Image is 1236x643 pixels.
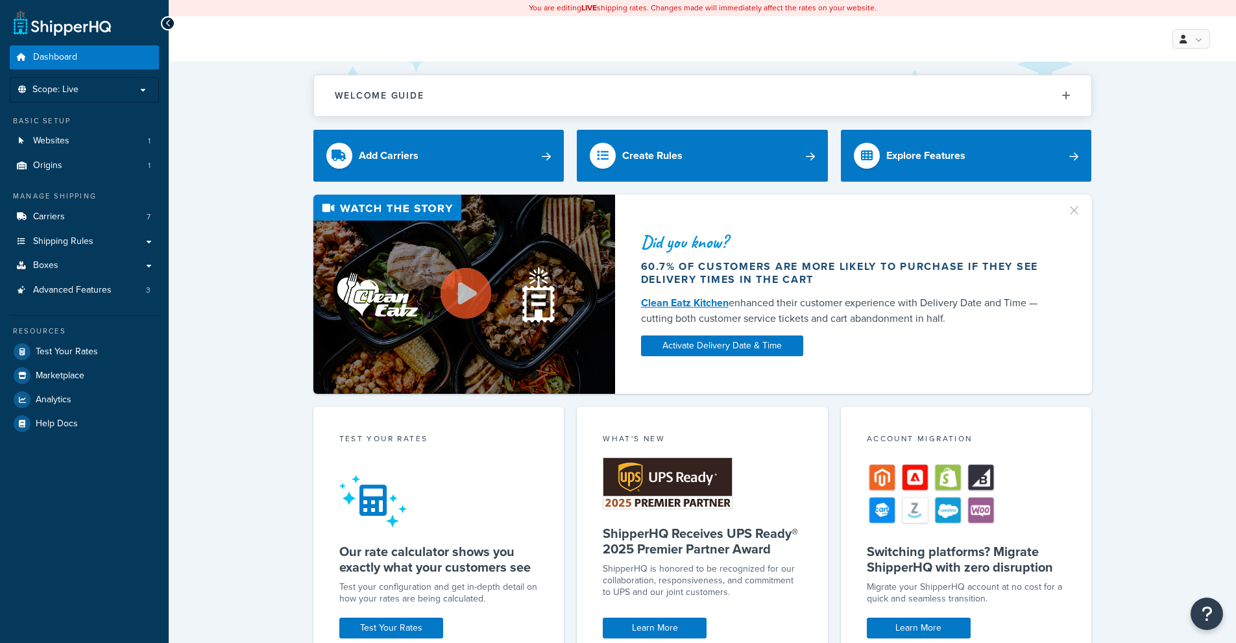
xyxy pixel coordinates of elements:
[33,136,69,147] span: Websites
[33,212,65,223] span: Carriers
[10,129,159,153] li: Websites
[867,618,971,638] a: Learn More
[10,154,159,178] a: Origins1
[33,285,112,296] span: Advanced Features
[1191,598,1223,630] button: Open Resource Center
[603,526,802,557] h5: ShipperHQ Receives UPS Ready® 2025 Premier Partner Award
[10,254,159,278] a: Boxes
[867,581,1066,605] div: Migrate your ShipperHQ account at no cost for a quick and seamless transition.
[339,581,539,605] div: Test your configuration and get in-depth detail on how your rates are being calculated.
[603,433,802,448] div: What's New
[603,618,707,638] a: Learn More
[603,563,802,598] p: ShipperHQ is honored to be recognized for our collaboration, responsiveness, and commitment to UP...
[10,326,159,337] div: Resources
[10,388,159,411] a: Analytics
[147,212,151,223] span: 7
[36,370,84,382] span: Marketplace
[10,230,159,254] a: Shipping Rules
[10,115,159,127] div: Basic Setup
[359,147,418,165] div: Add Carriers
[313,130,564,182] a: Add Carriers
[622,147,683,165] div: Create Rules
[841,130,1092,182] a: Explore Features
[339,433,539,448] div: Test your rates
[339,544,539,575] h5: Our rate calculator shows you exactly what your customers see
[867,544,1066,575] h5: Switching platforms? Migrate ShipperHQ with zero disruption
[10,45,159,69] a: Dashboard
[10,205,159,229] a: Carriers7
[10,412,159,435] a: Help Docs
[10,278,159,302] a: Advanced Features3
[33,160,62,171] span: Origins
[36,394,71,406] span: Analytics
[32,84,79,95] span: Scope: Live
[641,233,1051,251] div: Did you know?
[867,433,1066,448] div: Account Migration
[33,236,93,247] span: Shipping Rules
[10,205,159,229] li: Carriers
[641,295,729,310] a: Clean Eatz Kitchen
[313,195,615,394] img: Video thumbnail
[10,364,159,387] a: Marketplace
[886,147,965,165] div: Explore Features
[335,91,424,101] h2: Welcome Guide
[10,129,159,153] a: Websites1
[148,136,151,147] span: 1
[33,260,58,271] span: Boxes
[10,340,159,363] a: Test Your Rates
[641,260,1051,286] div: 60.7% of customers are more likely to purchase if they see delivery times in the cart
[33,52,77,63] span: Dashboard
[146,285,151,296] span: 3
[314,75,1091,116] button: Welcome Guide
[641,335,803,356] a: Activate Delivery Date & Time
[581,2,597,14] b: LIVE
[10,191,159,202] div: Manage Shipping
[577,130,828,182] a: Create Rules
[10,154,159,178] li: Origins
[36,346,98,358] span: Test Your Rates
[339,618,443,638] a: Test Your Rates
[641,295,1051,326] div: enhanced their customer experience with Delivery Date and Time — cutting both customer service ti...
[148,160,151,171] span: 1
[36,419,78,430] span: Help Docs
[10,278,159,302] li: Advanced Features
